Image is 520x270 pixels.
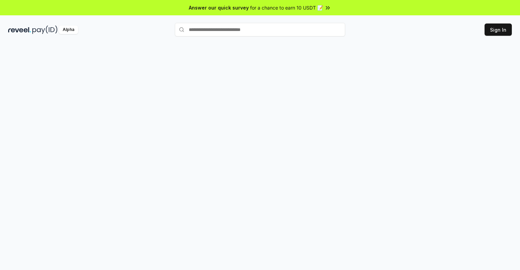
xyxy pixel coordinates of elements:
[8,26,31,34] img: reveel_dark
[250,4,323,11] span: for a chance to earn 10 USDT 📝
[32,26,58,34] img: pay_id
[189,4,249,11] span: Answer our quick survey
[485,23,512,36] button: Sign In
[59,26,78,34] div: Alpha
